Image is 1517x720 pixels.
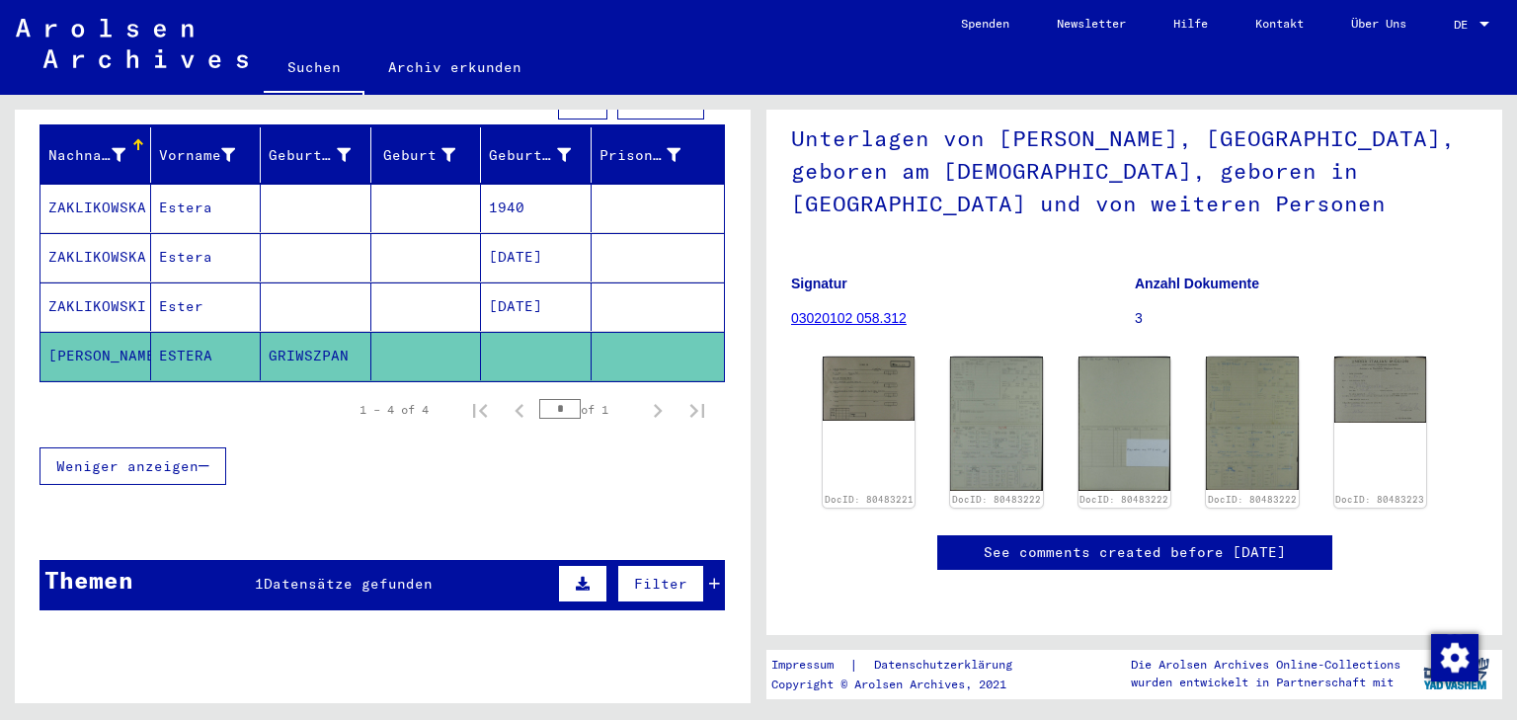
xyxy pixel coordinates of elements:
img: 003.jpg [1206,357,1298,490]
a: DocID: 80483221 [825,494,914,505]
mat-cell: [PERSON_NAME] [40,332,151,380]
mat-cell: [DATE] [481,282,592,331]
span: 1 [255,575,264,593]
span: DE [1454,18,1476,32]
a: Datenschutzerklärung [858,655,1036,676]
a: DocID: 80483223 [1335,494,1424,505]
div: Geburt‏ [379,145,456,166]
p: Copyright © Arolsen Archives, 2021 [771,676,1036,693]
h1: Unterlagen von [PERSON_NAME], [GEOGRAPHIC_DATA], geboren am [DEMOGRAPHIC_DATA], geboren in [GEOGR... [791,93,1477,245]
div: Nachname [48,139,150,171]
button: Last page [678,390,717,430]
a: DocID: 80483222 [1208,494,1297,505]
img: 001.jpg [823,357,915,421]
mat-header-cell: Vorname [151,127,262,183]
mat-header-cell: Prisoner # [592,127,725,183]
span: Datensätze gefunden [264,575,433,593]
mat-cell: Estera [151,184,262,232]
a: 03020102 058.312 [791,310,907,326]
button: First page [460,390,500,430]
div: Vorname [159,145,236,166]
div: Prisoner # [599,145,681,166]
mat-header-cell: Geburtsdatum [481,127,592,183]
button: Previous page [500,390,539,430]
img: 001.jpg [950,357,1042,491]
div: 1 – 4 of 4 [359,401,429,419]
span: Weniger anzeigen [56,457,199,475]
img: 002.jpg [1078,357,1170,491]
mat-cell: ESTERA [151,332,262,380]
div: Vorname [159,139,261,171]
mat-cell: ZAKLIKOWSKI [40,282,151,331]
mat-header-cell: Nachname [40,127,151,183]
div: Themen [44,562,133,598]
p: 3 [1135,308,1477,329]
mat-cell: Estera [151,233,262,281]
img: 001.jpg [1334,357,1426,423]
span: Datensätze gefunden [279,92,447,110]
div: Nachname [48,145,125,166]
img: yv_logo.png [1419,649,1493,698]
img: Zustimmung ändern [1431,634,1478,681]
p: wurden entwickelt in Partnerschaft mit [1131,674,1400,691]
a: DocID: 80483222 [952,494,1041,505]
b: Anzahl Dokumente [1135,276,1259,291]
mat-cell: GRIWSZPAN [261,332,371,380]
mat-cell: ZAKLIKOWSKA [40,233,151,281]
div: Geburtsdatum [489,139,596,171]
div: Geburtsname [269,139,375,171]
img: Arolsen_neg.svg [16,19,248,68]
mat-cell: Ester [151,282,262,331]
div: Geburtsdatum [489,145,571,166]
a: See comments created before [DATE] [984,542,1286,563]
div: of 1 [539,400,638,419]
div: Geburt‏ [379,139,481,171]
mat-header-cell: Geburt‏ [371,127,482,183]
span: Filter [634,575,687,593]
div: Prisoner # [599,139,706,171]
div: | [771,655,1036,676]
a: Archiv erkunden [364,43,545,91]
mat-header-cell: Geburtsname [261,127,371,183]
a: Impressum [771,655,849,676]
mat-cell: [DATE] [481,233,592,281]
a: Suchen [264,43,364,95]
a: DocID: 80483222 [1079,494,1168,505]
button: Weniger anzeigen [40,447,226,485]
p: Die Arolsen Archives Online-Collections [1131,656,1400,674]
div: Geburtsname [269,145,351,166]
b: Signatur [791,276,847,291]
span: Filter [634,92,687,110]
button: Filter [617,565,704,602]
mat-cell: ZAKLIKOWSKA [40,184,151,232]
mat-cell: 1940 [481,184,592,232]
span: 4 [270,92,279,110]
button: Next page [638,390,678,430]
